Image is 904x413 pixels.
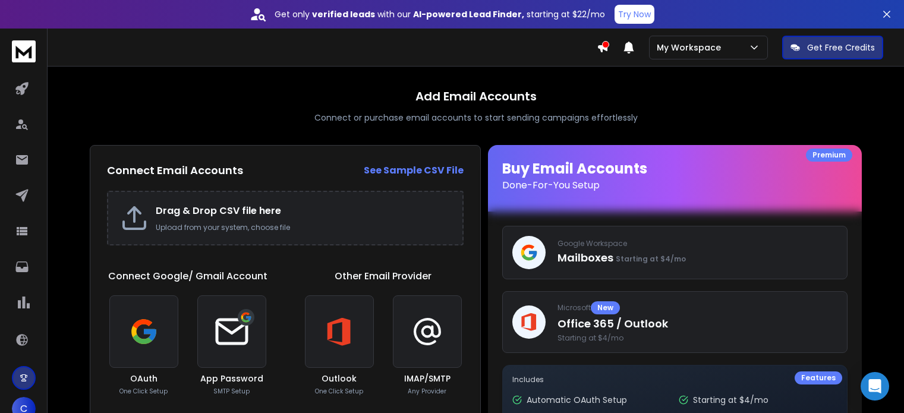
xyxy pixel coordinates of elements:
[615,5,654,24] button: Try Now
[314,112,638,124] p: Connect or purchase email accounts to start sending campaigns effortlessly
[315,387,363,396] p: One Click Setup
[119,387,168,396] p: One Click Setup
[200,373,263,384] h3: App Password
[527,394,627,406] p: Automatic OAuth Setup
[657,42,726,53] p: My Workspace
[557,316,837,332] p: Office 365 / Outlook
[591,301,620,314] div: New
[512,375,837,384] p: Includes
[618,8,651,20] p: Try Now
[415,88,537,105] h1: Add Email Accounts
[107,162,243,179] h2: Connect Email Accounts
[502,159,848,193] h1: Buy Email Accounts
[413,8,524,20] strong: AI-powered Lead Finder,
[156,204,451,218] h2: Drag & Drop CSV file here
[108,269,267,283] h1: Connect Google/ Gmail Account
[861,372,889,401] div: Open Intercom Messenger
[12,40,36,62] img: logo
[156,223,451,232] p: Upload from your system, choose file
[557,301,837,314] p: Microsoft
[404,373,451,384] h3: IMAP/SMTP
[364,163,464,178] a: See Sample CSV File
[806,149,852,162] div: Premium
[408,387,446,396] p: Any Provider
[557,333,837,343] span: Starting at $4/mo
[322,373,357,384] h3: Outlook
[312,8,375,20] strong: verified leads
[616,254,686,264] span: Starting at $4/mo
[335,269,431,283] h1: Other Email Provider
[275,8,605,20] p: Get only with our starting at $22/mo
[130,373,158,384] h3: OAuth
[782,36,883,59] button: Get Free Credits
[502,178,848,193] p: Done-For-You Setup
[693,394,768,406] p: Starting at $4/mo
[557,250,837,266] p: Mailboxes
[213,387,250,396] p: SMTP Setup
[364,163,464,177] strong: See Sample CSV File
[795,371,842,384] div: Features
[807,42,875,53] p: Get Free Credits
[557,239,837,248] p: Google Workspace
